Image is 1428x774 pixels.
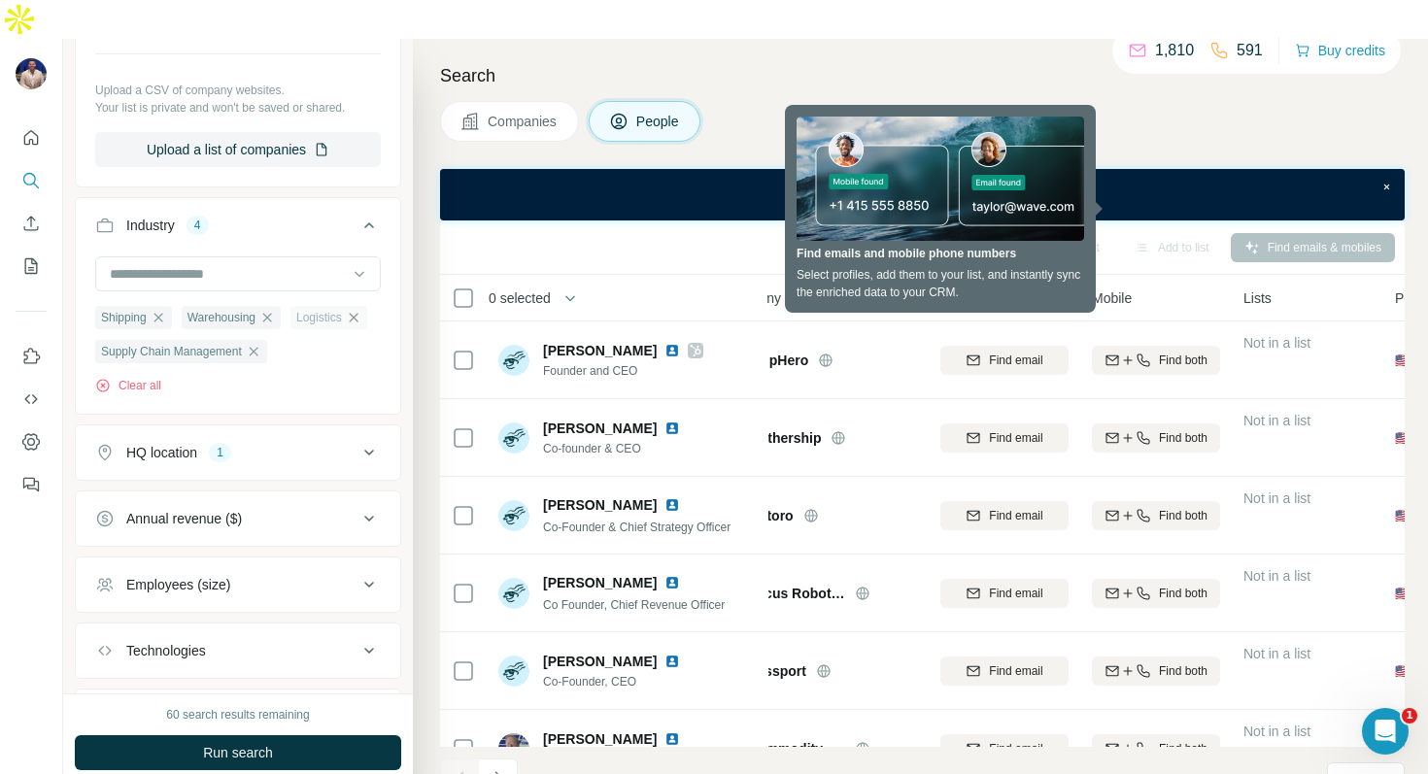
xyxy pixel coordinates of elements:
[187,217,209,234] div: 4
[1295,37,1385,64] button: Buy credits
[101,343,242,360] span: Supply Chain Management
[1395,661,1411,681] span: 🇺🇸
[1159,429,1207,447] span: Find both
[16,163,47,198] button: Search
[1243,413,1310,428] span: Not in a list
[440,169,1405,220] iframe: Banner
[1092,346,1220,375] button: Find both
[76,627,400,674] button: Technologies
[664,575,680,590] img: LinkedIn logo
[664,343,680,358] img: LinkedIn logo
[498,422,529,454] img: Avatar
[498,733,529,764] img: Avatar
[543,419,657,438] span: [PERSON_NAME]
[95,82,381,99] p: Upload a CSV of company websites.
[748,661,806,681] span: Passport
[16,424,47,459] button: Dashboard
[126,443,197,462] div: HQ location
[1395,506,1411,525] span: 🇺🇸
[1159,352,1207,369] span: Find both
[75,735,401,770] button: Run search
[1243,490,1310,506] span: Not in a list
[1092,501,1220,530] button: Find both
[748,351,808,370] span: ShipHero
[664,731,680,747] img: LinkedIn logo
[664,421,680,436] img: LinkedIn logo
[543,673,688,690] span: Co-Founder, CEO
[989,662,1042,680] span: Find email
[203,743,273,762] span: Run search
[543,440,688,457] span: Co-founder & CEO
[101,309,147,326] span: Shipping
[126,216,175,235] div: Industry
[989,740,1042,757] span: Find email
[1402,708,1417,724] span: 1
[1155,39,1194,62] p: 1,810
[543,729,657,749] span: [PERSON_NAME]
[1395,584,1411,603] span: 🇺🇸
[76,495,400,542] button: Annual revenue ($)
[95,377,161,394] button: Clear all
[1159,740,1207,757] span: Find both
[16,58,47,89] img: Avatar
[126,509,242,528] div: Annual revenue ($)
[636,112,681,131] span: People
[1243,335,1310,351] span: Not in a list
[1092,423,1220,453] button: Find both
[940,423,1069,453] button: Find email
[989,585,1042,602] span: Find email
[1243,646,1310,661] span: Not in a list
[126,641,206,660] div: Technologies
[1243,724,1310,739] span: Not in a list
[1159,507,1207,524] span: Find both
[543,341,657,360] span: [PERSON_NAME]
[498,578,529,609] img: Avatar
[1395,428,1411,448] span: 🇺🇸
[664,654,680,669] img: LinkedIn logo
[498,500,529,531] img: Avatar
[1237,39,1263,62] p: 591
[1243,288,1272,308] span: Lists
[940,656,1069,686] button: Find email
[296,309,342,326] span: Logistics
[748,506,794,525] span: Optoro
[1092,579,1220,608] button: Find both
[16,120,47,155] button: Quick start
[1159,662,1207,680] span: Find both
[989,507,1042,524] span: Find email
[940,579,1069,608] button: Find email
[940,501,1069,530] button: Find email
[166,706,309,724] div: 60 search results remaining
[16,339,47,374] button: Use Surfe on LinkedIn
[543,362,703,380] span: Founder and CEO
[940,734,1069,763] button: Find email
[664,497,680,513] img: LinkedIn logo
[543,573,657,592] span: [PERSON_NAME]
[543,521,731,534] span: Co-Founder & Chief Strategy Officer
[748,739,845,758] span: Commodity Forwarders
[126,575,230,594] div: Employees (size)
[1092,656,1220,686] button: Find both
[543,652,657,671] span: [PERSON_NAME]
[1092,288,1132,308] span: Mobile
[95,99,381,117] p: Your list is private and won't be saved or shared.
[748,428,821,448] span: Mothership
[95,132,381,167] button: Upload a list of companies
[989,429,1042,447] span: Find email
[543,598,725,612] span: Co Founder, Chief Revenue Officer
[748,584,845,603] span: Locus Robotics
[989,352,1042,369] span: Find email
[76,429,400,476] button: HQ location1
[1159,585,1207,602] span: Find both
[543,495,657,515] span: [PERSON_NAME]
[440,62,1405,89] h4: Search
[1092,734,1220,763] button: Find both
[940,346,1069,375] button: Find email
[16,382,47,417] button: Use Surfe API
[940,288,974,308] span: Email
[1395,351,1411,370] span: 🇺🇸
[16,249,47,284] button: My lists
[76,202,400,256] button: Industry4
